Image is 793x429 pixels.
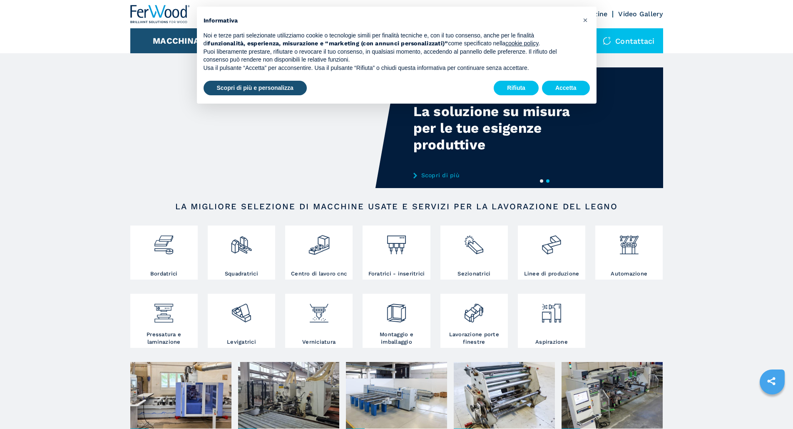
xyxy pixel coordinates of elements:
[153,36,208,46] button: Macchinari
[208,226,275,280] a: Squadratrici
[150,270,178,278] h3: Bordatrici
[204,64,577,72] p: Usa il pulsante “Accetta” per acconsentire. Usa il pulsante “Rifiuta” o chiudi questa informativa...
[594,28,663,53] div: Contattaci
[540,296,562,324] img: aspirazione_1.png
[413,172,577,179] a: Scopri di più
[535,338,568,346] h3: Aspirazione
[385,228,408,256] img: foratrici_inseritrici_2.png
[130,294,198,348] a: Pressatura e laminazione
[463,228,485,256] img: sezionatrici_2.png
[442,331,506,346] h3: Lavorazione porte finestre
[540,179,543,183] button: 1
[153,228,175,256] img: bordatrici_1.png
[454,362,555,429] img: Occasioni
[153,296,175,324] img: pressa-strettoia.png
[208,294,275,348] a: Levigatrici
[440,226,508,280] a: Sezionatrici
[579,13,592,27] button: Chiudi questa informativa
[308,296,330,324] img: verniciatura_1.png
[546,179,549,183] button: 2
[130,5,190,23] img: Ferwood
[238,362,339,429] img: Visibili presso clienti
[518,226,585,280] a: Linee di produzione
[440,294,508,348] a: Lavorazione porte finestre
[363,294,430,348] a: Montaggio e imballaggio
[542,81,590,96] button: Accetta
[540,228,562,256] img: linee_di_produzione_2.png
[494,81,539,96] button: Rifiuta
[346,362,447,429] img: Promozioni
[385,296,408,324] img: montaggio_imballaggio_2.png
[230,296,252,324] img: levigatrici_2.png
[365,331,428,346] h3: Montaggio e imballaggio
[204,81,307,96] button: Scopri di più e personalizza
[363,226,430,280] a: Foratrici - inseritrici
[130,362,231,429] img: Nuovi arrivi
[595,226,663,280] a: Automazione
[308,228,330,256] img: centro_di_lavoro_cnc_2.png
[204,48,577,64] p: Puoi liberamente prestare, rifiutare o revocare il tuo consenso, in qualsiasi momento, accedendo ...
[761,371,782,392] a: sharethis
[758,392,787,423] iframe: Chat
[204,17,577,25] h2: Informativa
[132,331,196,346] h3: Pressatura e laminazione
[505,40,538,47] a: cookie policy
[457,270,490,278] h3: Sezionatrici
[463,296,485,324] img: lavorazione_porte_finestre_2.png
[130,67,397,188] video: Your browser does not support the video tag.
[157,201,636,211] h2: LA MIGLIORE SELEZIONE DI MACCHINE USATE E SERVIZI PER LA LAVORAZIONE DEL LEGNO
[227,338,256,346] h3: Levigatrici
[618,228,640,256] img: automazione.png
[130,226,198,280] a: Bordatrici
[368,270,425,278] h3: Foratrici - inseritrici
[583,15,588,25] span: ×
[618,10,663,18] a: Video Gallery
[524,270,579,278] h3: Linee di produzione
[285,294,353,348] a: Verniciatura
[562,362,663,429] img: Show room
[230,228,252,256] img: squadratrici_2.png
[302,338,336,346] h3: Verniciatura
[208,40,448,47] strong: funzionalità, esperienza, misurazione e “marketing (con annunci personalizzati)”
[518,294,585,348] a: Aspirazione
[285,226,353,280] a: Centro di lavoro cnc
[291,270,347,278] h3: Centro di lavoro cnc
[603,37,611,45] img: Contattaci
[611,270,647,278] h3: Automazione
[204,32,577,48] p: Noi e terze parti selezionate utilizziamo cookie o tecnologie simili per finalità tecniche e, con...
[225,270,258,278] h3: Squadratrici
